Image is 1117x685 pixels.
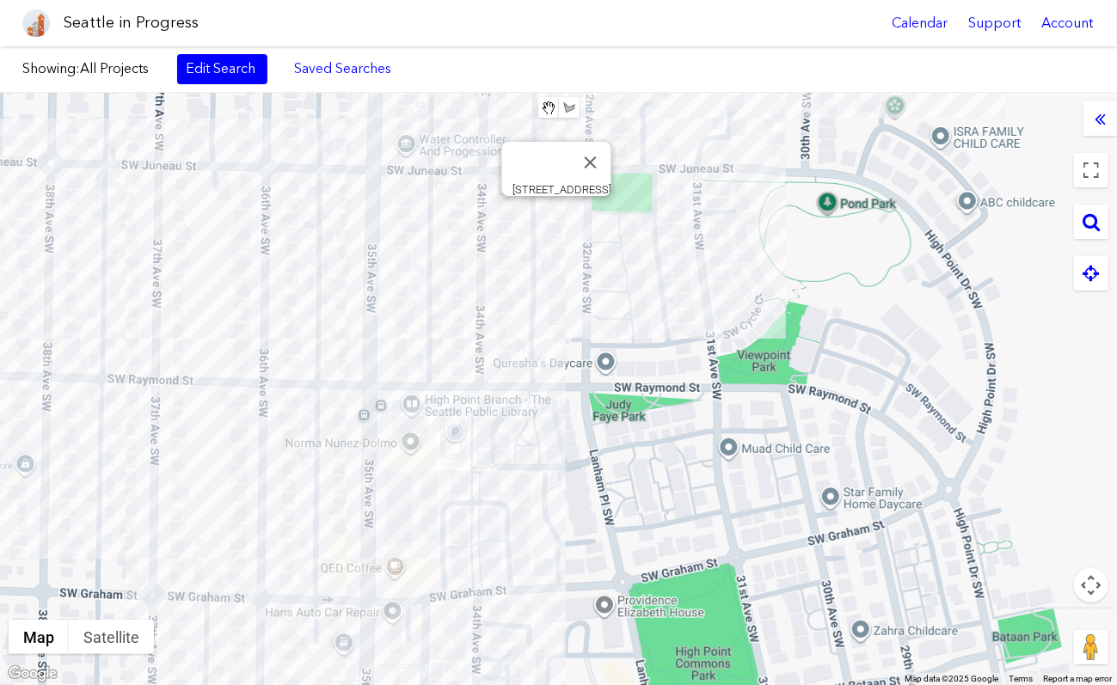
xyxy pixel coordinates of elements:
button: Map camera controls [1074,568,1108,602]
button: Drag Pegman onto the map to open Street View [1074,630,1108,664]
a: Terms [1009,674,1033,683]
button: Toggle fullscreen view [1074,153,1108,187]
button: Show street map [9,620,69,654]
div: [STREET_ADDRESS] [512,183,611,196]
img: Google [4,663,61,685]
h1: Seattle in Progress [64,12,199,34]
span: All Projects [80,60,149,76]
a: Saved Searches [285,54,401,83]
button: Close [569,142,611,183]
a: Edit Search [177,54,267,83]
button: Draw a shape [559,97,580,118]
button: Show satellite imagery [69,620,154,654]
a: Report a map error [1043,674,1112,683]
button: Stop drawing [538,97,559,118]
a: Open this area in Google Maps (opens a new window) [4,663,61,685]
span: Map data ©2025 Google [905,674,998,683]
label: Showing: [22,59,160,78]
img: favicon-96x96.png [22,9,50,37]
